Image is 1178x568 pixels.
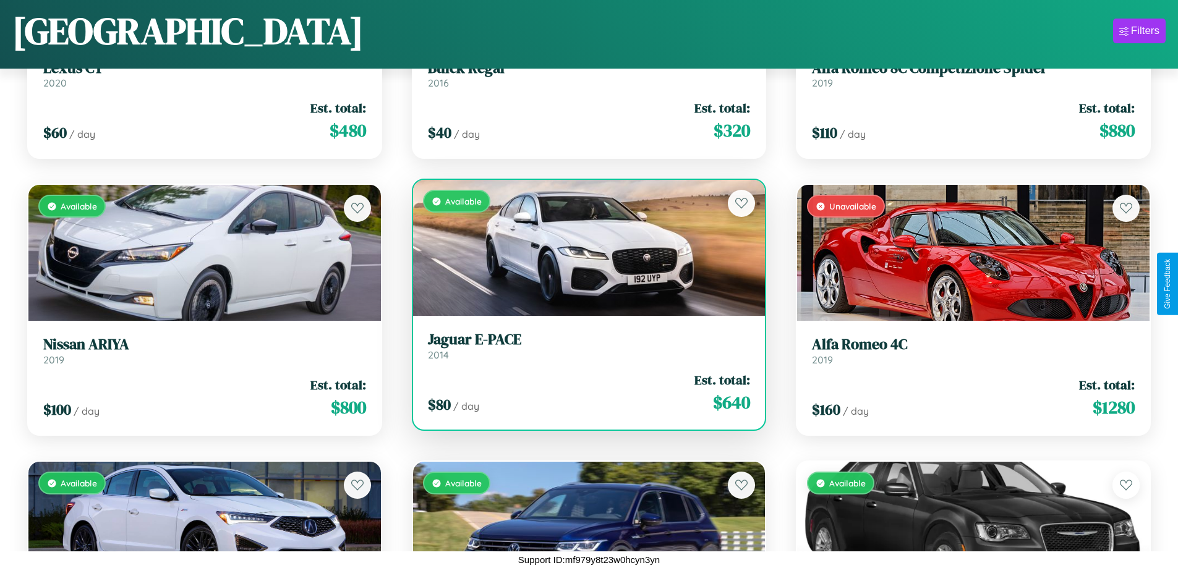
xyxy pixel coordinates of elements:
span: $ 110 [812,122,837,143]
span: $ 1280 [1093,395,1135,420]
span: Available [445,478,482,488]
span: $ 880 [1099,118,1135,143]
span: $ 800 [331,395,366,420]
h1: [GEOGRAPHIC_DATA] [12,6,364,56]
span: 2019 [812,354,833,366]
a: Buick Regal2016 [428,59,751,90]
span: Est. total: [694,99,750,117]
span: $ 160 [812,399,840,420]
div: Give Feedback [1163,259,1172,309]
span: / day [840,128,866,140]
h3: Nissan ARIYA [43,336,366,354]
span: 2019 [812,77,833,89]
span: $ 320 [714,118,750,143]
span: Available [61,478,97,488]
span: $ 480 [330,118,366,143]
h3: Alfa Romeo 8C Competizione Spider [812,59,1135,77]
span: Est. total: [310,99,366,117]
span: / day [74,405,100,417]
span: $ 60 [43,122,67,143]
span: 2014 [428,349,449,361]
a: Lexus CT2020 [43,59,366,90]
a: Nissan ARIYA2019 [43,336,366,366]
a: Jaguar E-PACE2014 [428,331,751,361]
span: $ 80 [428,394,451,415]
span: 2019 [43,354,64,366]
span: $ 640 [713,390,750,415]
a: Alfa Romeo 8C Competizione Spider2019 [812,59,1135,90]
span: 2020 [43,77,67,89]
p: Support ID: mf979y8t23w0hcyn3yn [518,551,660,568]
span: Available [445,196,482,206]
div: Filters [1131,25,1159,37]
span: / day [454,128,480,140]
a: Alfa Romeo 4C2019 [812,336,1135,366]
span: Available [61,201,97,211]
span: Est. total: [310,376,366,394]
span: / day [69,128,95,140]
span: Est. total: [1079,376,1135,394]
h3: Jaguar E-PACE [428,331,751,349]
span: 2016 [428,77,449,89]
span: Est. total: [694,371,750,389]
h3: Alfa Romeo 4C [812,336,1135,354]
span: $ 40 [428,122,451,143]
span: / day [453,400,479,412]
span: / day [843,405,869,417]
span: Unavailable [829,201,876,211]
span: Est. total: [1079,99,1135,117]
button: Filters [1113,19,1166,43]
span: Available [829,478,866,488]
span: $ 100 [43,399,71,420]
